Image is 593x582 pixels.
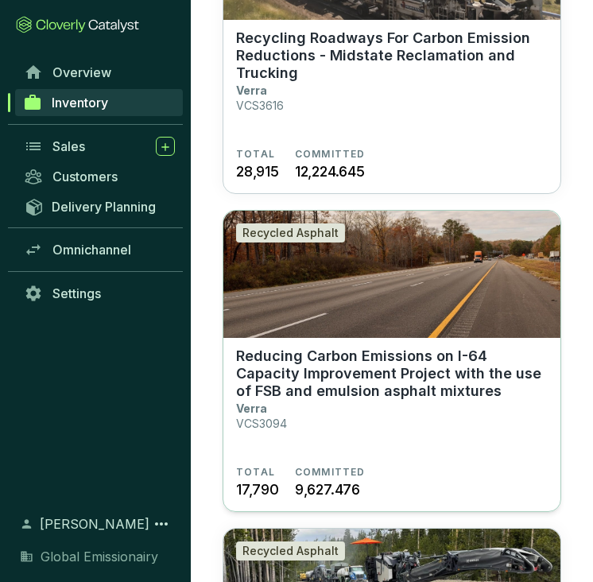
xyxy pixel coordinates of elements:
[236,479,279,500] span: 17,790
[295,161,365,182] span: 12,224.645
[52,242,131,258] span: Omnichannel
[52,285,101,301] span: Settings
[16,193,183,219] a: Delivery Planning
[236,83,267,97] p: Verra
[41,547,158,566] span: Global Emissionairy
[295,479,360,500] span: 9,627.476
[236,466,275,479] span: TOTAL
[236,148,275,161] span: TOTAL
[236,417,287,430] p: VCS3094
[236,541,345,561] div: Recycled Asphalt
[16,133,183,160] a: Sales
[16,59,183,86] a: Overview
[52,169,118,184] span: Customers
[52,64,111,80] span: Overview
[236,347,548,400] p: Reducing Carbon Emissions on I-64 Capacity Improvement Project with the use of FSB and emulsion a...
[236,99,284,112] p: VCS3616
[236,402,267,415] p: Verra
[236,29,548,82] p: Recycling Roadways For Carbon Emission Reductions - Midstate Reclamation and Trucking
[40,514,149,533] span: [PERSON_NAME]
[16,236,183,263] a: Omnichannel
[236,161,279,182] span: 28,915
[295,466,366,479] span: COMMITTED
[52,199,156,215] span: Delivery Planning
[15,89,183,116] a: Inventory
[236,223,345,242] div: Recycled Asphalt
[52,138,85,154] span: Sales
[223,210,561,512] a: Reducing Carbon Emissions on I-64 Capacity Improvement Project with the use of FSB and emulsion a...
[16,280,183,307] a: Settings
[16,163,183,190] a: Customers
[52,95,108,111] span: Inventory
[295,148,366,161] span: COMMITTED
[223,211,560,338] img: Reducing Carbon Emissions on I-64 Capacity Improvement Project with the use of FSB and emulsion a...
